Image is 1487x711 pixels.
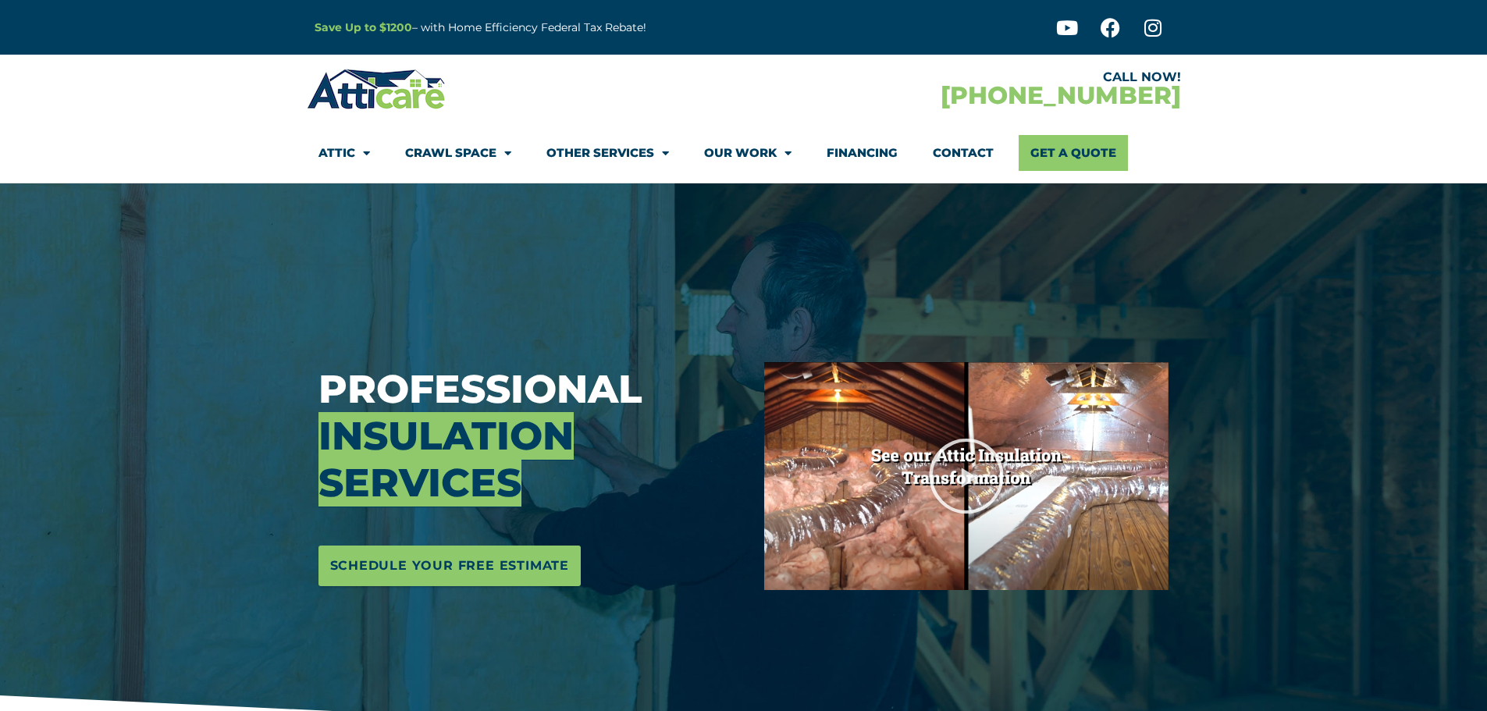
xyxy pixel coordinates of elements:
[546,135,669,171] a: Other Services
[315,20,412,34] a: Save Up to $1200
[318,546,582,586] a: Schedule Your Free Estimate
[927,437,1005,515] div: Play Video
[315,19,820,37] p: – with Home Efficiency Federal Tax Rebate!
[318,366,742,507] h3: Professional
[318,412,574,507] span: Insulation Services
[933,135,994,171] a: Contact
[1019,135,1128,171] a: Get A Quote
[744,71,1181,84] div: CALL NOW!
[318,135,370,171] a: Attic
[405,135,511,171] a: Crawl Space
[827,135,898,171] a: Financing
[318,135,1169,171] nav: Menu
[704,135,792,171] a: Our Work
[330,553,570,578] span: Schedule Your Free Estimate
